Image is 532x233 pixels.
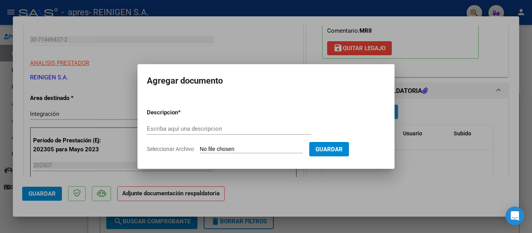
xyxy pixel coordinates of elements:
span: Guardar [315,146,343,153]
h2: Agregar documento [147,74,385,88]
span: Seleccionar Archivo [147,146,194,152]
div: Open Intercom Messenger [506,207,524,225]
button: Guardar [309,142,349,156]
p: Descripcion [147,108,218,117]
